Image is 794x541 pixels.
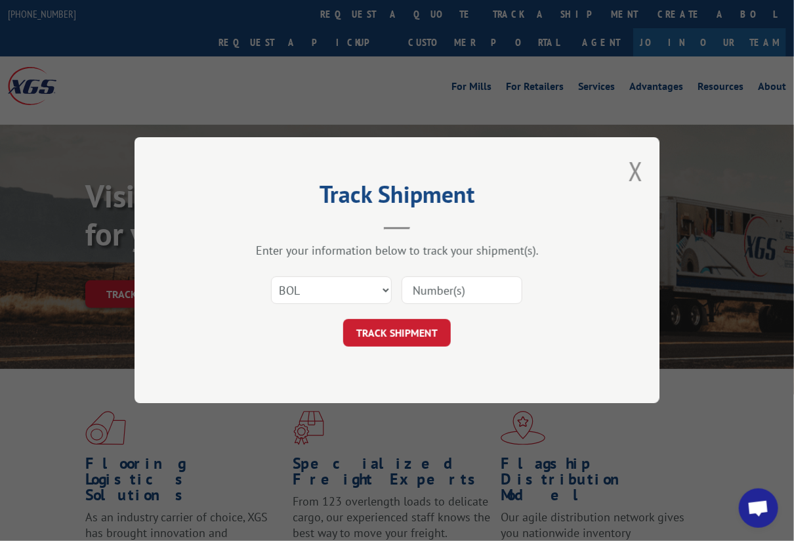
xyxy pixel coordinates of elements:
input: Number(s) [402,277,522,305]
div: Enter your information below to track your shipment(s). [200,244,594,259]
div: Open chat [739,488,778,528]
button: Close modal [629,154,643,188]
h2: Track Shipment [200,185,594,210]
button: TRACK SHIPMENT [343,320,451,347]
